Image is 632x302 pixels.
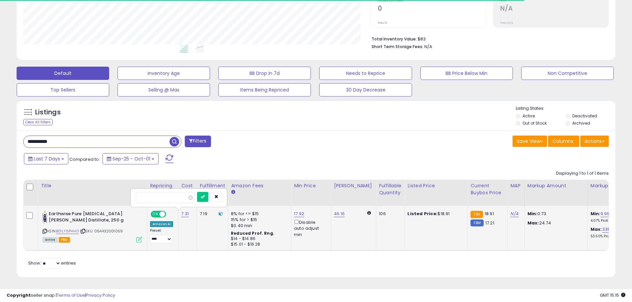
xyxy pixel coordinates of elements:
[334,211,345,217] a: 46.16
[379,211,399,217] div: 106
[150,182,176,189] div: Repricing
[103,153,159,164] button: Sep-25 - Oct-01
[80,228,123,234] span: | SKU: 064432001059
[602,226,617,233] a: 338.44
[556,170,609,177] div: Displaying 1 to 1 of 1 items
[23,119,53,125] div: Clear All Filters
[59,237,70,243] span: FBA
[516,105,615,112] p: Listing States:
[181,211,189,217] a: 7.31
[510,182,522,189] div: MAP
[57,292,85,298] a: Terms of Use
[117,67,210,80] button: Inventory Age
[294,182,328,189] div: Min Price
[231,236,286,242] div: $14 - $14.86
[591,226,602,232] b: Max:
[485,220,494,226] span: 17.21
[470,182,505,196] div: Current Buybox Price
[510,211,518,217] a: N/A
[231,223,286,229] div: $0.40 min
[28,260,76,266] span: Show: entries
[7,292,31,298] strong: Copyright
[231,211,286,217] div: 8% for <= $15
[231,182,288,189] div: Amazon Fees
[34,155,60,162] span: Last 7 Days
[231,189,235,195] small: Amazon Fees.
[470,211,483,218] small: FBA
[527,182,585,189] div: Markup Amount
[407,211,438,217] b: Listed Price:
[218,83,311,96] button: Items Being Repriced
[407,211,462,217] div: $18.91
[150,221,173,227] div: Amazon AI
[117,83,210,96] button: Selling @ Max
[600,292,625,298] span: 2025-10-9 15:15 GMT
[49,211,129,225] b: Earthwise Pure [MEDICAL_DATA][PERSON_NAME] Distillate, 250 g
[319,67,412,80] button: Needs to Reprice
[470,219,483,226] small: FBM
[231,242,286,247] div: $15.01 - $16.28
[7,292,115,299] div: seller snap | |
[527,211,537,217] strong: Min:
[185,136,211,147] button: Filters
[150,228,173,243] div: Preset:
[485,211,494,217] span: 18.91
[294,211,304,217] a: 17.92
[527,220,583,226] p: 24.74
[151,211,160,217] span: ON
[591,211,600,217] b: Min:
[86,292,115,298] a: Privacy Policy
[523,120,547,126] label: Out of Stock
[572,113,597,119] label: Deactivated
[112,155,150,162] span: Sep-25 - Oct-01
[56,228,79,234] a: B01LY6PHHD
[200,211,223,217] div: 7.19
[165,211,176,217] span: OFF
[521,67,614,80] button: Non Competitive
[69,156,100,162] span: Compared to:
[548,136,579,147] button: Columns
[407,182,465,189] div: Listed Price
[17,83,109,96] button: Top Sellers
[42,237,58,243] span: All listings currently available for purchase on Amazon
[231,217,286,223] div: 15% for > $15
[24,153,68,164] button: Last 7 Days
[200,182,225,196] div: Fulfillment Cost
[420,67,513,80] button: BB Price Below Min
[580,136,609,147] button: Actions
[572,120,590,126] label: Archived
[523,113,535,119] label: Active
[527,220,539,226] strong: Max:
[552,138,573,145] span: Columns
[600,211,610,217] a: 9.99
[231,230,274,236] b: Reduced Prof. Rng.
[41,182,144,189] div: Title
[319,83,412,96] button: 30 Day Decrease
[218,67,311,80] button: BB Drop in 7d
[35,108,61,117] h5: Listings
[527,211,583,217] p: 0.73
[294,218,326,238] div: Disable auto adjust min
[42,211,142,242] div: ASIN:
[181,182,194,189] div: Cost
[334,182,373,189] div: [PERSON_NAME]
[42,211,47,224] img: 41WTHVGuWdL._SL40_.jpg
[17,67,109,80] button: Default
[379,182,402,196] div: Fulfillable Quantity
[513,136,547,147] button: Save View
